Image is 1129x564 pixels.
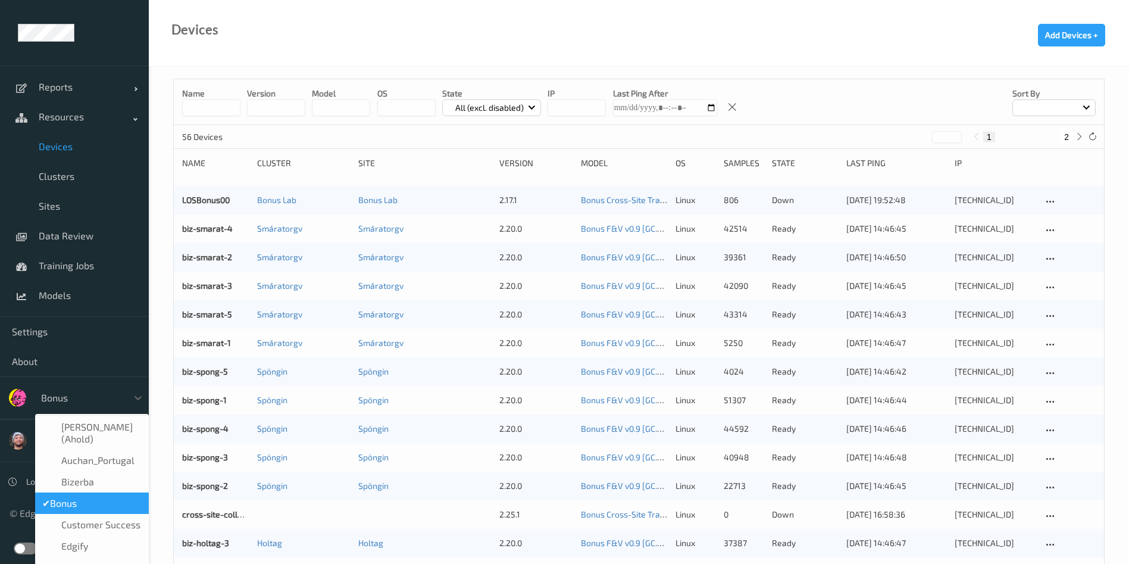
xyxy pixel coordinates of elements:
a: Smáratorgv [257,252,302,262]
a: Holtag [358,538,383,548]
p: Sort by [1012,88,1096,99]
p: ready [772,480,839,492]
p: ready [772,251,839,263]
a: Bonus F&V v0.9 [GC.9] [DATE] 20:05 Auto Save [581,309,755,319]
p: linux [675,366,715,378]
div: [TECHNICAL_ID] [955,194,1034,206]
a: Bonus F&V v0.9 [GC.9] [DATE] 20:05 Auto Save [581,281,755,291]
div: [DATE] 14:46:45 [846,480,946,492]
div: 2.20.0 [499,366,573,378]
p: All (excl. disabled) [451,102,528,114]
div: [DATE] 14:46:47 [846,537,946,549]
a: biz-spong-3 [182,452,228,462]
div: Last Ping [846,157,946,169]
div: [DATE] 14:46:50 [846,251,946,263]
div: 2.20.0 [499,451,573,463]
div: 42514 [724,223,764,235]
div: version [499,157,573,169]
a: Spöngin [358,423,389,434]
div: Devices [171,24,218,36]
p: linux [675,423,715,435]
p: ready [772,337,839,349]
div: 2.20.0 [499,223,573,235]
div: [DATE] 14:46:45 [846,280,946,292]
a: Bonus Lab [257,195,296,205]
div: 2.20.0 [499,480,573,492]
a: Bonus F&V v0.9 [GC.9] [DATE] 20:05 Auto Save [581,538,755,548]
button: 2 [1061,132,1072,142]
a: biz-spong-4 [182,423,229,434]
button: Add Devices + [1038,24,1105,46]
div: 42090 [724,280,764,292]
div: State [772,157,839,169]
a: Bonus F&V v0.9 [GC.9] [DATE] 20:05 Auto Save [581,338,755,348]
div: 22713 [724,480,764,492]
button: 1 [983,132,995,142]
div: 2.20.0 [499,337,573,349]
p: linux [675,509,715,521]
a: Bonus F&V v0.9 [GC.9] [DATE] 20:05 Auto Save [581,223,755,233]
div: 2.20.0 [499,537,573,549]
div: 0 [724,509,764,521]
p: down [772,194,839,206]
div: [TECHNICAL_ID] [955,537,1034,549]
p: model [312,88,370,99]
div: [TECHNICAL_ID] [955,366,1034,378]
p: linux [675,194,715,206]
p: ready [772,223,839,235]
div: [TECHNICAL_ID] [955,509,1034,521]
div: 39361 [724,251,764,263]
div: 2.20.0 [499,309,573,320]
a: Bonus F&V v0.9 [GC.9] [DATE] 20:05 Auto Save [581,452,755,462]
p: linux [675,394,715,406]
div: 44592 [724,423,764,435]
p: ready [772,451,839,463]
a: biz-smarat-5 [182,309,232,319]
a: LOSBonus00 [182,195,230,205]
div: 40948 [724,451,764,463]
div: [TECHNICAL_ID] [955,451,1034,463]
div: Samples [724,157,764,169]
a: Smáratorgv [257,223,302,233]
a: Smáratorgv [358,223,404,233]
p: ready [772,423,839,435]
p: linux [675,280,715,292]
a: Spöngin [358,481,389,491]
a: Bonus F&V v0.9 [GC.9] [DATE] 20:05 Auto Save [581,366,755,376]
p: linux [675,480,715,492]
div: [TECHNICAL_ID] [955,480,1034,492]
div: [TECHNICAL_ID] [955,337,1034,349]
div: [DATE] 19:52:48 [846,194,946,206]
a: Spöngin [358,395,389,405]
p: linux [675,451,715,463]
a: Smáratorgv [257,281,302,291]
a: biz-smarat-4 [182,223,233,233]
div: [DATE] 14:46:48 [846,451,946,463]
div: Name [182,157,249,169]
a: Smáratorgv [257,338,302,348]
a: Holtag [257,538,282,548]
p: linux [675,223,715,235]
a: biz-smarat-1 [182,338,231,348]
div: 43314 [724,309,764,320]
div: 2.20.0 [499,423,573,435]
a: Bonus F&V v0.9 [GC.9] [DATE] 20:05 Auto Save [581,423,755,434]
p: version [247,88,305,99]
p: linux [675,337,715,349]
a: Bonus Cross-Site Training EdgBizV2F v1.8 [GC.6] [DATE] 21:00 [DATE] 21:00 Auto Save [581,509,899,519]
div: Cluster [257,157,350,169]
div: 806 [724,194,764,206]
div: 4024 [724,366,764,378]
div: Site [358,157,491,169]
p: ready [772,394,839,406]
div: [DATE] 14:46:43 [846,309,946,320]
a: Spöngin [257,366,287,376]
div: [DATE] 16:58:36 [846,509,946,521]
p: down [772,509,839,521]
div: [TECHNICAL_ID] [955,251,1034,263]
div: ip [955,157,1034,169]
p: 56 Devices [182,131,271,143]
div: 2.20.0 [499,251,573,263]
a: Spöngin [358,366,389,376]
a: Spöngin [257,481,287,491]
